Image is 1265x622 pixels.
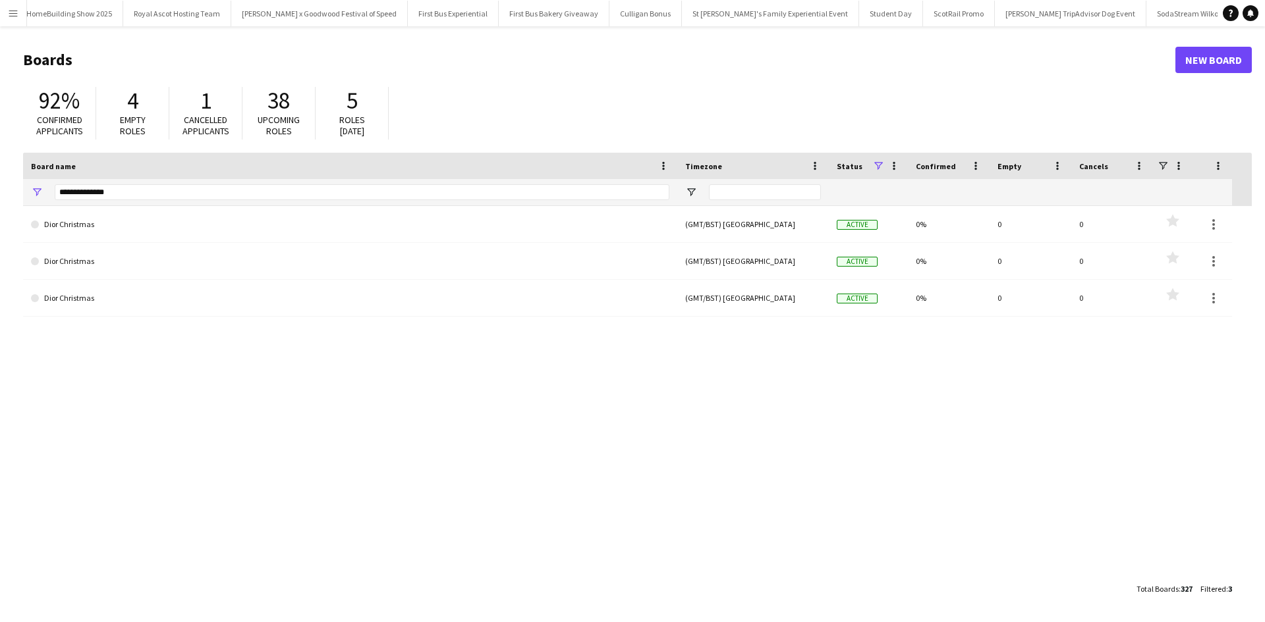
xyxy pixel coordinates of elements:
[120,114,146,137] span: Empty roles
[31,206,669,243] a: Dior Christmas
[39,86,80,115] span: 92%
[31,280,669,317] a: Dior Christmas
[609,1,682,26] button: Culligan Bonus
[837,161,862,171] span: Status
[682,1,859,26] button: St [PERSON_NAME]'s Family Experiential Event
[339,114,365,137] span: Roles [DATE]
[123,1,231,26] button: Royal Ascot Hosting Team
[837,220,878,230] span: Active
[499,1,609,26] button: First Bus Bakery Giveaway
[347,86,358,115] span: 5
[837,257,878,267] span: Active
[1137,576,1193,602] div: :
[990,280,1071,316] div: 0
[1071,243,1153,279] div: 0
[31,161,76,171] span: Board name
[908,206,990,242] div: 0%
[200,86,211,115] span: 1
[908,243,990,279] div: 0%
[183,114,229,137] span: Cancelled applicants
[908,280,990,316] div: 0%
[23,50,1175,70] h1: Boards
[1146,1,1229,26] button: SodaStream Wilko
[685,161,722,171] span: Timezone
[677,206,829,242] div: (GMT/BST) [GEOGRAPHIC_DATA]
[1228,584,1232,594] span: 3
[36,114,83,137] span: Confirmed applicants
[31,186,43,198] button: Open Filter Menu
[31,243,669,280] a: Dior Christmas
[1181,584,1193,594] span: 327
[1137,584,1179,594] span: Total Boards
[1071,206,1153,242] div: 0
[127,86,138,115] span: 4
[1200,576,1232,602] div: :
[408,1,499,26] button: First Bus Experiential
[267,86,290,115] span: 38
[1175,47,1252,73] a: New Board
[709,184,821,200] input: Timezone Filter Input
[231,1,408,26] button: [PERSON_NAME] x Goodwood Festival of Speed
[1079,161,1108,171] span: Cancels
[859,1,923,26] button: Student Day
[55,184,669,200] input: Board name Filter Input
[1200,584,1226,594] span: Filtered
[990,206,1071,242] div: 0
[995,1,1146,26] button: [PERSON_NAME] TripAdvisor Dog Event
[1071,280,1153,316] div: 0
[677,280,829,316] div: (GMT/BST) [GEOGRAPHIC_DATA]
[258,114,300,137] span: Upcoming roles
[990,243,1071,279] div: 0
[837,294,878,303] span: Active
[677,243,829,279] div: (GMT/BST) [GEOGRAPHIC_DATA]
[685,186,697,198] button: Open Filter Menu
[998,161,1021,171] span: Empty
[916,161,956,171] span: Confirmed
[923,1,995,26] button: ScotRail Promo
